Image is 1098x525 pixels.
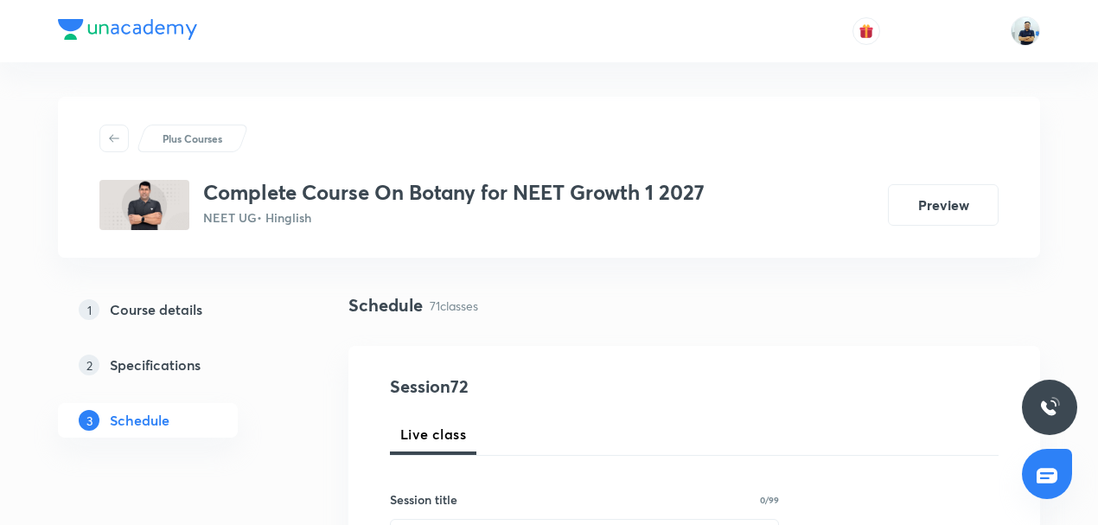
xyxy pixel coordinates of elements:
h5: Course details [110,299,202,320]
p: 3 [79,410,99,431]
h4: Session 72 [390,374,705,400]
a: 2Specifications [58,348,293,382]
img: Company Logo [58,19,197,40]
button: avatar [852,17,880,45]
h4: Schedule [348,292,423,318]
h6: Session title [390,490,457,509]
h5: Schedule [110,410,169,431]
h3: Complete Course On Botany for NEET Growth 1 2027 [203,180,705,205]
button: Preview [888,184,999,226]
img: URVIK PATEL [1011,16,1040,46]
p: 2 [79,355,99,375]
p: 71 classes [430,297,478,315]
img: ttu [1039,397,1060,418]
p: 0/99 [760,496,779,504]
p: 1 [79,299,99,320]
p: NEET UG • Hinglish [203,208,705,227]
span: Live class [400,424,466,445]
p: Plus Courses [163,131,222,146]
img: avatar [859,23,874,39]
img: 06b69d5448014bb8a7f6d54cf1451358.jpg [99,180,189,230]
h5: Specifications [110,355,201,375]
a: Company Logo [58,19,197,44]
a: 1Course details [58,292,293,327]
